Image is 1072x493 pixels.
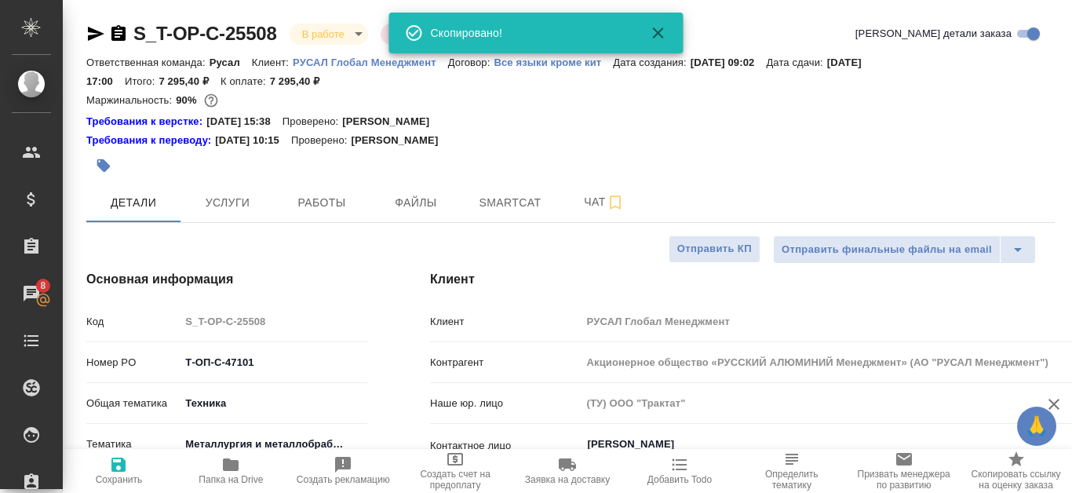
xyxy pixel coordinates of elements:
div: Скопировано! [431,25,627,41]
span: Определить тематику [745,469,838,491]
span: Добавить Todo [647,474,712,485]
span: 🙏 [1023,410,1050,443]
button: Отправить КП [669,236,760,263]
a: РУСАЛ Глобал Менеджмент [293,55,448,68]
p: К оплате: [221,75,270,87]
p: [PERSON_NAME] [342,114,441,130]
span: Создать счет на предоплату [409,469,502,491]
button: Добавить Todo [623,449,735,493]
p: Итого: [125,75,159,87]
span: Детали [96,193,171,213]
span: Заявка на доставку [525,474,610,485]
p: Номер PO [86,355,180,371]
span: Файлы [378,193,454,213]
p: Клиент [430,314,582,330]
div: Нажми, чтобы открыть папку с инструкцией [86,133,215,148]
p: Наше юр. лицо [430,396,582,411]
p: Договор: [448,57,494,68]
span: 8 [31,278,55,294]
span: Smartcat [472,193,548,213]
a: 8 [4,274,59,313]
div: В работе [381,24,459,45]
a: S_T-OP-C-25508 [133,23,277,44]
button: Призвать менеджера по развитию [848,449,960,493]
div: Металлургия и металлобработка [180,431,367,458]
p: Все языки кроме кит [494,57,613,68]
button: Скопировать ссылку на оценку заказа [960,449,1072,493]
h4: Основная информация [86,270,367,289]
a: Все языки кроме кит [494,55,613,68]
span: Чат [567,192,642,212]
button: В работе [297,27,349,41]
span: Работы [284,193,359,213]
p: Контактное лицо [430,438,582,454]
p: Общая тематика [86,396,180,411]
button: Заявка на доставку [512,449,624,493]
p: Русал [210,57,252,68]
button: 🙏 [1017,407,1056,446]
p: 7 295,40 ₽ [270,75,332,87]
button: 616.00 RUB; [201,90,221,111]
button: Скопировать ссылку для ЯМессенджера [86,24,105,43]
p: [DATE] 15:38 [206,114,283,130]
p: [PERSON_NAME] [351,133,450,148]
span: Скопировать ссылку на оценку заказа [969,469,1063,491]
button: Папка на Drive [175,449,287,493]
p: Ответственная команда: [86,57,210,68]
p: Дата сдачи: [766,57,826,68]
div: split button [773,236,1036,264]
p: Клиент: [252,57,293,68]
span: [PERSON_NAME] детали заказа [855,26,1012,42]
p: Тематика [86,436,180,452]
p: Код [86,314,180,330]
p: Проверено: [291,133,352,148]
button: Отправить финальные файлы на email [773,236,1001,264]
button: Создать счет на предоплату [399,449,512,493]
p: Маржинальность: [86,94,176,106]
div: В работе [290,24,368,45]
span: Призвать менеджера по развитию [857,469,950,491]
p: Дата создания: [613,57,690,68]
input: ✎ Введи что-нибудь [180,351,367,374]
p: [DATE] 10:15 [215,133,291,148]
div: Техника [180,390,367,417]
a: Требования к переводу: [86,133,215,148]
button: Скопировать ссылку [109,24,128,43]
span: Услуги [190,193,265,213]
span: Создать рекламацию [297,474,390,485]
h4: Клиент [430,270,1055,289]
input: Пустое поле [180,310,367,333]
button: Создать рекламацию [287,449,399,493]
button: Добавить тэг [86,148,121,183]
span: Отправить финальные файлы на email [782,241,992,259]
button: Закрыть [640,24,677,42]
span: Отправить КП [677,240,752,258]
p: 90% [176,94,200,106]
svg: Подписаться [606,193,625,212]
p: РУСАЛ Глобал Менеджмент [293,57,448,68]
button: Сохранить [63,449,175,493]
p: Проверено: [283,114,343,130]
p: [DATE] 09:02 [691,57,767,68]
p: Контрагент [430,355,582,371]
span: Папка на Drive [199,474,263,485]
button: Определить тематику [735,449,848,493]
p: 7 295,40 ₽ [159,75,221,87]
a: Требования к верстке: [86,114,206,130]
span: Сохранить [96,474,143,485]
